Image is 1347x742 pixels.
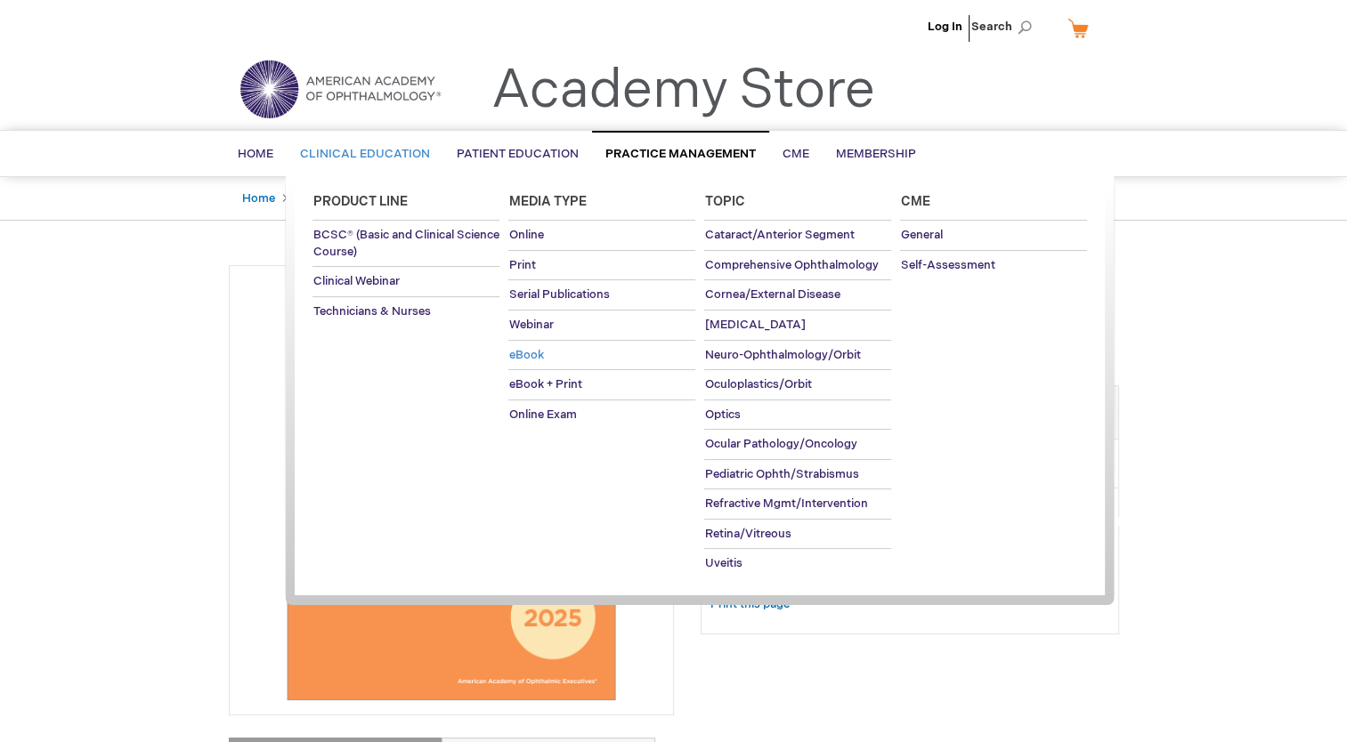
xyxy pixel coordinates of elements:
span: Home [238,147,273,161]
span: Uveitis [704,556,742,570]
span: Clinical Education [300,147,430,161]
img: Retina Coding: Complete Reference Guide [239,275,664,700]
span: Media Type [508,194,586,209]
span: Cornea/External Disease [704,287,840,302]
span: Search [971,9,1039,44]
a: Log In [928,20,962,34]
span: Online Exam [508,407,576,422]
span: Cataract/Anterior Segment [704,228,854,242]
a: Home [242,191,275,206]
span: Optics [704,407,740,422]
span: Print [508,258,535,272]
span: eBook + Print [508,377,581,391]
span: Neuro-Ophthalmology/Orbit [704,348,860,362]
span: Clinical Webinar [312,274,399,288]
span: eBook [508,348,543,362]
span: Technicians & Nurses [312,304,430,319]
span: Comprehensive Ophthalmology [704,258,878,272]
span: Oculoplastics/Orbit [704,377,811,391]
span: Retina/Vitreous [704,527,791,541]
a: Academy Store [491,59,875,123]
span: General [900,228,942,242]
span: BCSC® (Basic and Clinical Science Course) [312,228,499,259]
span: Ocular Pathology/Oncology [704,437,856,451]
span: Self-Assessment [900,258,994,272]
span: Product Line [312,194,407,209]
span: Serial Publications [508,287,609,302]
span: Patient Education [457,147,579,161]
span: Practice Management [605,147,756,161]
span: Topic [704,194,744,209]
span: Online [508,228,543,242]
span: Pediatric Ophth/Strabismus [704,467,858,481]
span: CME [783,147,809,161]
span: Cme [900,194,929,209]
span: Membership [836,147,916,161]
span: Refractive Mgmt/Intervention [704,496,867,511]
span: Webinar [508,318,553,332]
span: [MEDICAL_DATA] [704,318,805,332]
